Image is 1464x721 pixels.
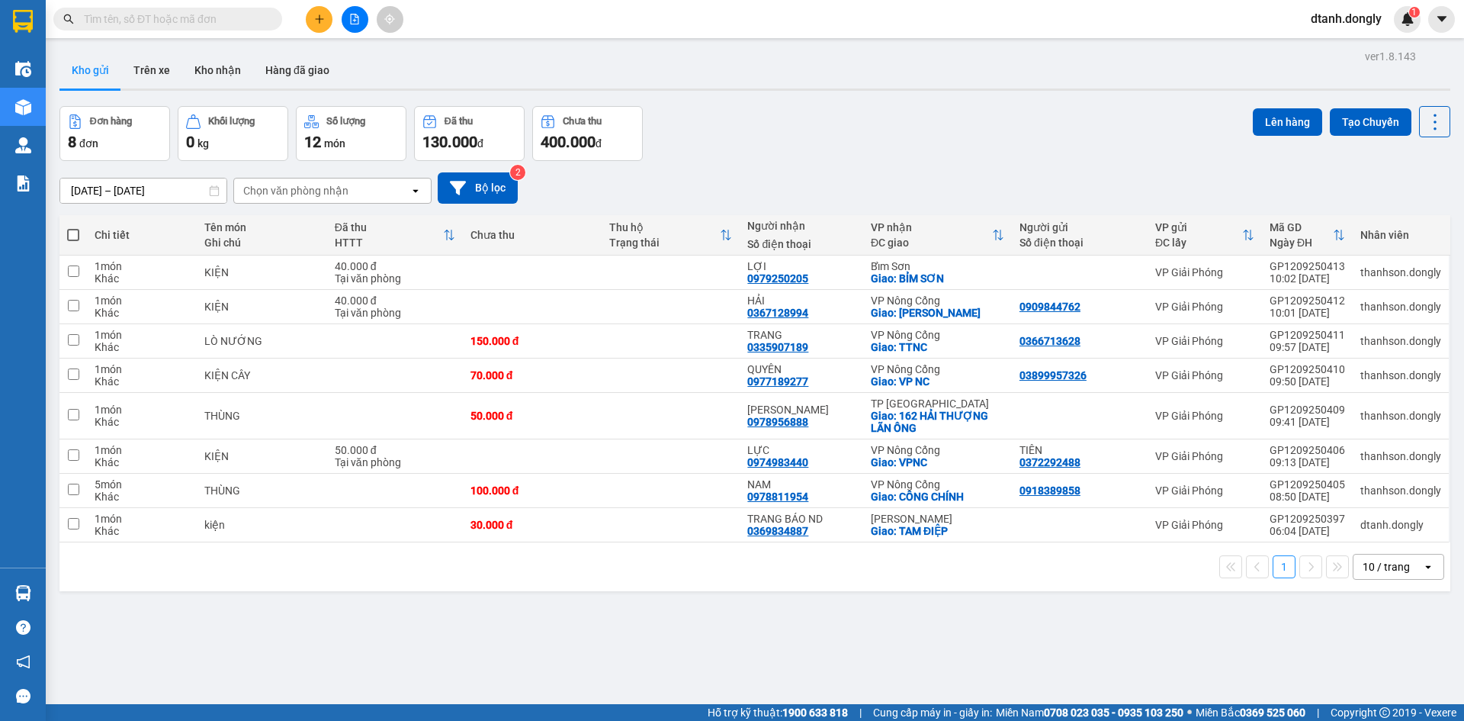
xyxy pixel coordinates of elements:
[335,444,455,456] div: 50.000 đ
[1187,710,1192,716] span: ⚪️
[602,215,740,256] th: Toggle SortBy
[335,221,443,233] div: Đã thu
[871,295,1004,307] div: VP Nông Cống
[306,6,332,33] button: plus
[95,375,189,388] div: Khác
[1422,561,1434,573] svg: open
[335,456,455,468] div: Tại văn phòng
[335,272,455,285] div: Tại văn phòng
[204,237,319,249] div: Ghi chú
[1270,341,1345,353] div: 09:57 [DATE]
[747,456,808,468] div: 0974983440
[871,307,1004,319] div: Giao: MINH NGHĨA
[1019,484,1080,497] div: 0918389858
[1365,48,1416,65] div: ver 1.8.143
[873,704,992,721] span: Cung cấp máy in - giấy in:
[996,704,1183,721] span: Miền Nam
[204,266,319,278] div: KIỆN
[1019,369,1087,381] div: 03899957326
[15,137,31,153] img: warehouse-icon
[204,301,319,313] div: KIỆN
[204,519,319,531] div: kiện
[747,404,856,416] div: C LINH
[304,133,321,151] span: 12
[16,655,30,669] span: notification
[871,456,1004,468] div: Giao: VPNC
[349,14,360,24] span: file-add
[243,183,348,198] div: Chọn văn phòng nhận
[1019,456,1080,468] div: 0372292488
[1363,559,1410,575] div: 10 / trang
[470,229,594,241] div: Chưa thu
[747,295,856,307] div: HẢI
[204,484,319,497] div: THÙNG
[15,99,31,115] img: warehouse-icon
[470,335,594,347] div: 150.000 đ
[871,272,1004,285] div: Giao: BỈM SƠN
[1270,444,1345,456] div: GP1209250406
[1155,335,1254,347] div: VP Giải Phóng
[871,398,1004,410] div: TP [GEOGRAPHIC_DATA]
[95,404,189,416] div: 1 món
[1270,307,1345,319] div: 10:01 [DATE]
[747,329,856,341] div: TRANG
[871,410,1004,434] div: Giao: 162 HẢI THƯỢNG LÃN ÔNG
[15,61,31,77] img: warehouse-icon
[596,137,602,150] span: đ
[95,307,189,319] div: Khác
[747,341,808,353] div: 0335907189
[335,260,455,272] div: 40.000 đ
[63,14,74,24] span: search
[95,363,189,375] div: 1 món
[204,450,319,462] div: KIỆN
[327,215,463,256] th: Toggle SortBy
[871,329,1004,341] div: VP Nông Cống
[422,133,477,151] span: 130.000
[747,491,808,503] div: 0978811954
[1155,301,1254,313] div: VP Giải Phóng
[1019,335,1080,347] div: 0366713628
[335,307,455,319] div: Tại văn phòng
[1330,108,1411,136] button: Tạo Chuyến
[1270,416,1345,428] div: 09:41 [DATE]
[1428,6,1455,33] button: caret-down
[747,307,808,319] div: 0367128994
[1360,450,1441,462] div: thanhson.dongly
[95,295,189,307] div: 1 món
[1019,237,1140,249] div: Số điện thoại
[1270,404,1345,416] div: GP1209250409
[95,513,189,525] div: 1 món
[871,237,992,249] div: ĐC giao
[859,704,862,721] span: |
[871,513,1004,525] div: [PERSON_NAME]
[438,172,518,204] button: Bộ lọc
[1360,484,1441,497] div: thanhson.dongly
[1360,519,1441,531] div: dtanh.dongly
[1270,456,1345,468] div: 09:13 [DATE]
[409,185,422,197] svg: open
[296,106,406,161] button: Số lượng12món
[1044,707,1183,719] strong: 0708 023 035 - 0935 103 250
[747,220,856,232] div: Người nhận
[13,10,33,33] img: logo-vxr
[1270,237,1333,249] div: Ngày ĐH
[1401,12,1414,26] img: icon-new-feature
[1411,7,1417,18] span: 1
[747,375,808,388] div: 0977189277
[747,525,808,537] div: 0369834887
[342,6,368,33] button: file-add
[335,295,455,307] div: 40.000 đ
[470,484,594,497] div: 100.000 đ
[747,416,808,428] div: 0978956888
[747,513,856,525] div: TRANG BÁO ND
[95,229,189,241] div: Chi tiết
[1155,484,1254,497] div: VP Giải Phóng
[60,179,226,203] input: Select a date range.
[314,14,325,24] span: plus
[1155,519,1254,531] div: VP Giải Phóng
[1270,478,1345,491] div: GP1209250405
[1155,450,1254,462] div: VP Giải Phóng
[871,341,1004,353] div: Giao: TTNC
[197,137,209,150] span: kg
[204,410,319,422] div: THÙNG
